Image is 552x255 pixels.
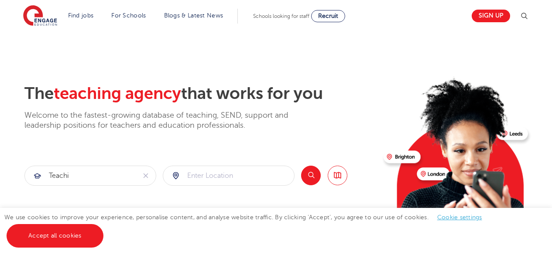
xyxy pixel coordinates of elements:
button: Search [301,166,321,185]
h2: The that works for you [24,84,377,104]
button: Clear [136,166,156,185]
div: Submit [163,166,295,186]
div: Submit [24,166,156,186]
a: Sign up [472,10,510,22]
input: Submit [25,166,136,185]
a: For Schools [111,12,146,19]
span: We use cookies to improve your experience, personalise content, and analyse website traffic. By c... [4,214,491,239]
a: Recruit [311,10,345,22]
a: Find jobs [68,12,94,19]
a: Blogs & Latest News [164,12,223,19]
a: Cookie settings [437,214,482,221]
input: Submit [163,166,294,185]
span: teaching agency [54,84,181,103]
span: Recruit [318,13,338,19]
span: Schools looking for staff [253,13,309,19]
a: Accept all cookies [7,224,103,248]
p: Welcome to the fastest-growing database of teaching, SEND, support and leadership positions for t... [24,110,312,131]
img: Engage Education [23,5,57,27]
